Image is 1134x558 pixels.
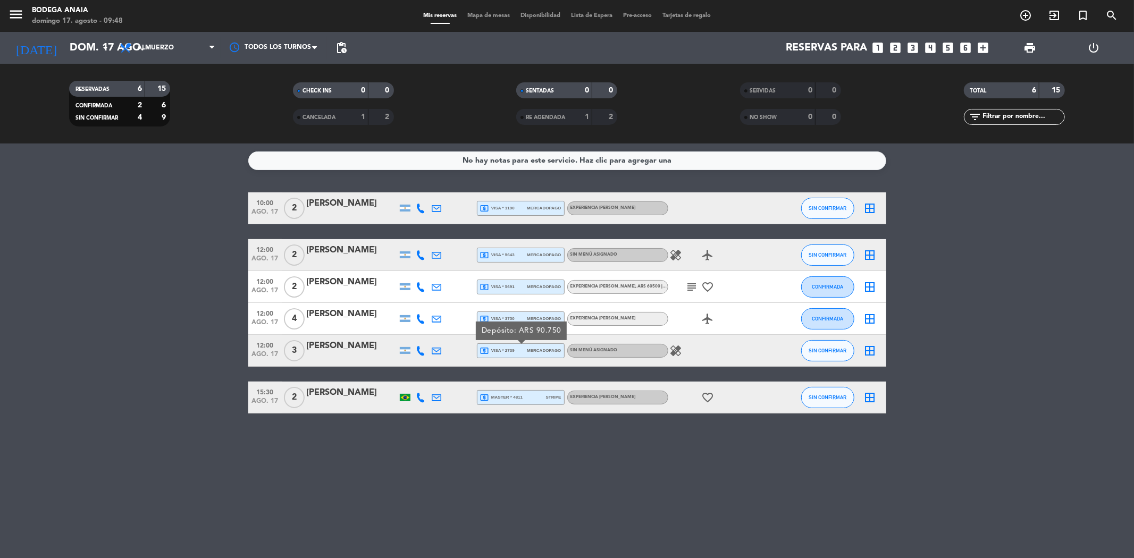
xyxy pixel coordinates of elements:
[252,385,279,398] span: 15:30
[252,243,279,255] span: 12:00
[480,282,490,292] i: local_atm
[252,339,279,351] span: 12:00
[871,41,885,55] i: looks_one
[618,13,657,19] span: Pre-acceso
[480,204,515,213] span: visa * 1190
[138,114,142,121] strong: 4
[969,111,982,123] i: filter_list
[942,41,955,55] i: looks_5
[32,5,123,16] div: Bodega Anaia
[252,196,279,208] span: 10:00
[1048,9,1061,22] i: exit_to_app
[303,115,335,120] span: CANCELADA
[809,205,846,211] span: SIN CONFIRMAR
[809,348,846,353] span: SIN CONFIRMAR
[157,85,168,92] strong: 15
[527,347,561,354] span: mercadopago
[361,113,365,121] strong: 1
[480,314,515,324] span: visa * 3750
[162,114,168,121] strong: 9
[32,16,123,27] div: domingo 17. agosto - 09:48
[808,87,812,94] strong: 0
[303,88,332,94] span: CHECK INS
[864,281,877,293] i: border_all
[1032,87,1036,94] strong: 6
[361,87,365,94] strong: 0
[480,393,523,402] span: master * 4811
[526,88,554,94] span: SENTADAS
[252,275,279,287] span: 12:00
[982,111,1064,123] input: Filtrar por nombre...
[138,85,142,92] strong: 6
[1023,41,1036,54] span: print
[385,113,391,121] strong: 2
[1062,32,1126,64] div: LOG OUT
[808,113,812,121] strong: 0
[864,391,877,404] i: border_all
[307,386,397,400] div: [PERSON_NAME]
[75,103,112,108] span: CONFIRMADA
[307,197,397,210] div: [PERSON_NAME]
[670,344,683,357] i: healing
[924,41,938,55] i: looks_4
[702,391,715,404] i: favorite_border
[889,41,903,55] i: looks_two
[526,115,565,120] span: RE AGENDADA
[801,387,854,408] button: SIN CONFIRMAR
[527,205,561,212] span: mercadopago
[527,315,561,322] span: mercadopago
[8,6,24,22] i: menu
[801,340,854,361] button: SIN CONFIRMAR
[786,41,868,54] span: Reservas para
[702,249,715,261] i: airplanemode_active
[750,115,777,120] span: NO SHOW
[385,87,391,94] strong: 0
[480,250,490,260] i: local_atm
[566,13,618,19] span: Lista de Espera
[812,316,843,322] span: CONFIRMADA
[284,244,305,266] span: 2
[686,281,699,293] i: subject
[801,198,854,219] button: SIN CONFIRMAR
[138,102,142,109] strong: 2
[801,244,854,266] button: SIN CONFIRMAR
[307,307,397,321] div: [PERSON_NAME]
[906,41,920,55] i: looks_3
[480,204,490,213] i: local_atm
[480,346,515,356] span: visa * 2739
[162,102,168,109] strong: 6
[812,284,843,290] span: CONFIRMADA
[1077,9,1089,22] i: turned_in_not
[1052,87,1062,94] strong: 15
[418,13,462,19] span: Mis reservas
[959,41,973,55] i: looks_6
[864,344,877,357] i: border_all
[527,283,561,290] span: mercadopago
[252,319,279,331] span: ago. 17
[480,314,490,324] i: local_atm
[307,275,397,289] div: [PERSON_NAME]
[801,308,854,329] button: CONFIRMADA
[252,287,279,299] span: ago. 17
[284,308,305,329] span: 4
[1019,9,1032,22] i: add_circle_outline
[284,387,305,408] span: 2
[75,115,118,121] span: SIN CONFIRMAR
[809,394,846,400] span: SIN CONFIRMAR
[480,346,490,356] i: local_atm
[570,348,618,352] span: Sin menú asignado
[527,251,561,258] span: mercadopago
[833,87,839,94] strong: 0
[585,87,589,94] strong: 0
[585,113,589,121] strong: 1
[801,276,854,298] button: CONFIRMADA
[480,282,515,292] span: visa * 5691
[702,281,715,293] i: favorite_border
[480,393,490,402] i: local_atm
[750,88,776,94] span: SERVIDAS
[463,155,671,167] div: No hay notas para este servicio. Haz clic para agregar una
[1105,9,1118,22] i: search
[480,250,515,260] span: visa * 5643
[99,41,112,54] i: arrow_drop_down
[335,41,348,54] span: pending_actions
